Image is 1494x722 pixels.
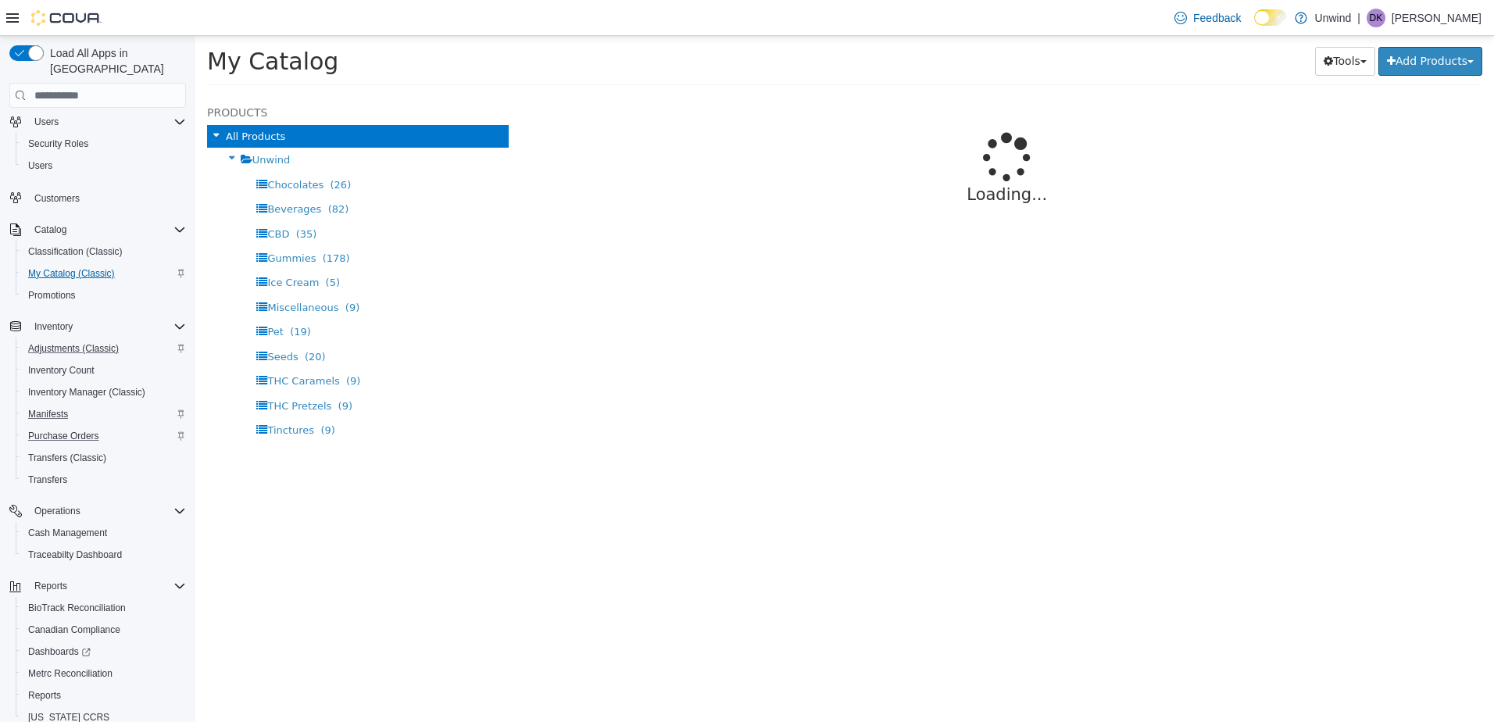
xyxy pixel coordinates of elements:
a: Canadian Compliance [22,620,127,639]
span: Inventory [28,317,186,336]
span: Cash Management [22,524,186,542]
button: Operations [3,500,192,522]
button: Adjustments (Classic) [16,338,192,359]
span: My Catalog [12,12,143,39]
span: Purchase Orders [22,427,186,445]
a: Adjustments (Classic) [22,339,125,358]
img: Cova [31,10,102,26]
span: Miscellaneous [72,266,143,277]
span: Reports [34,580,67,592]
button: Operations [28,502,87,520]
a: BioTrack Reconciliation [22,599,132,617]
a: Metrc Reconciliation [22,664,119,683]
span: Users [34,116,59,128]
button: Catalog [3,219,192,241]
div: Daniel Kolden [1367,9,1385,27]
button: Promotions [16,284,192,306]
span: DK [1370,9,1383,27]
span: Inventory [34,320,73,333]
button: My Catalog (Classic) [16,263,192,284]
span: Canadian Compliance [28,624,120,636]
a: My Catalog (Classic) [22,264,121,283]
button: Classification (Classic) [16,241,192,263]
span: Promotions [28,289,76,302]
span: Classification (Classic) [22,242,186,261]
span: Operations [28,502,186,520]
span: Customers [34,192,80,205]
span: Traceabilty Dashboard [28,549,122,561]
span: Transfers (Classic) [22,449,186,467]
button: BioTrack Reconciliation [16,597,192,619]
span: (9) [151,339,165,351]
span: Manifests [28,408,68,420]
button: Transfers (Classic) [16,447,192,469]
span: Cash Management [28,527,107,539]
span: Reports [28,689,61,702]
span: Seeds [72,315,102,327]
button: Users [16,155,192,177]
span: Ice Cream [72,241,123,252]
span: Customers [28,188,186,207]
span: THC Caramels [72,339,144,351]
p: Unwind [1315,9,1352,27]
button: Users [3,111,192,133]
a: Dashboards [22,642,97,661]
span: (20) [109,315,130,327]
button: Inventory [28,317,79,336]
button: Inventory Count [16,359,192,381]
a: Classification (Classic) [22,242,129,261]
span: BioTrack Reconciliation [28,602,126,614]
span: Unwind [57,118,95,130]
span: (26) [135,143,156,155]
span: Chocolates [72,143,128,155]
span: Classification (Classic) [28,245,123,258]
button: Catalog [28,220,73,239]
span: Adjustments (Classic) [22,339,186,358]
span: Users [28,159,52,172]
a: Reports [22,686,67,705]
span: Inventory Manager (Classic) [22,383,186,402]
span: Feedback [1193,10,1241,26]
span: Users [22,156,186,175]
span: (19) [95,290,116,302]
span: Users [28,113,186,131]
button: Metrc Reconciliation [16,663,192,684]
span: Inventory Count [28,364,95,377]
span: Inventory Manager (Classic) [28,386,145,399]
p: | [1357,9,1360,27]
span: Catalog [28,220,186,239]
a: Manifests [22,405,74,424]
span: (178) [127,216,155,228]
button: Inventory [3,316,192,338]
a: Dashboards [16,641,192,663]
span: Transfers (Classic) [28,452,106,464]
span: BioTrack Reconciliation [22,599,186,617]
span: Purchase Orders [28,430,99,442]
span: Load All Apps in [GEOGRAPHIC_DATA] [44,45,186,77]
span: Transfers [28,474,67,486]
button: Canadian Compliance [16,619,192,641]
span: Pet [72,290,88,302]
span: My Catalog (Classic) [22,264,186,283]
span: Reports [22,686,186,705]
a: Inventory Manager (Classic) [22,383,152,402]
button: Inventory Manager (Classic) [16,381,192,403]
button: Reports [16,684,192,706]
a: Users [22,156,59,175]
span: Dashboards [28,645,91,658]
a: Promotions [22,286,82,305]
span: CBD [72,192,94,204]
span: Canadian Compliance [22,620,186,639]
span: Reports [28,577,186,595]
button: Manifests [16,403,192,425]
a: Cash Management [22,524,113,542]
button: Purchase Orders [16,425,192,447]
button: Reports [28,577,73,595]
span: (9) [125,388,139,400]
button: Users [28,113,65,131]
span: All Products [30,95,90,106]
span: Security Roles [28,138,88,150]
span: (9) [143,364,157,376]
span: Transfers [22,470,186,489]
span: Dark Mode [1254,26,1255,27]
